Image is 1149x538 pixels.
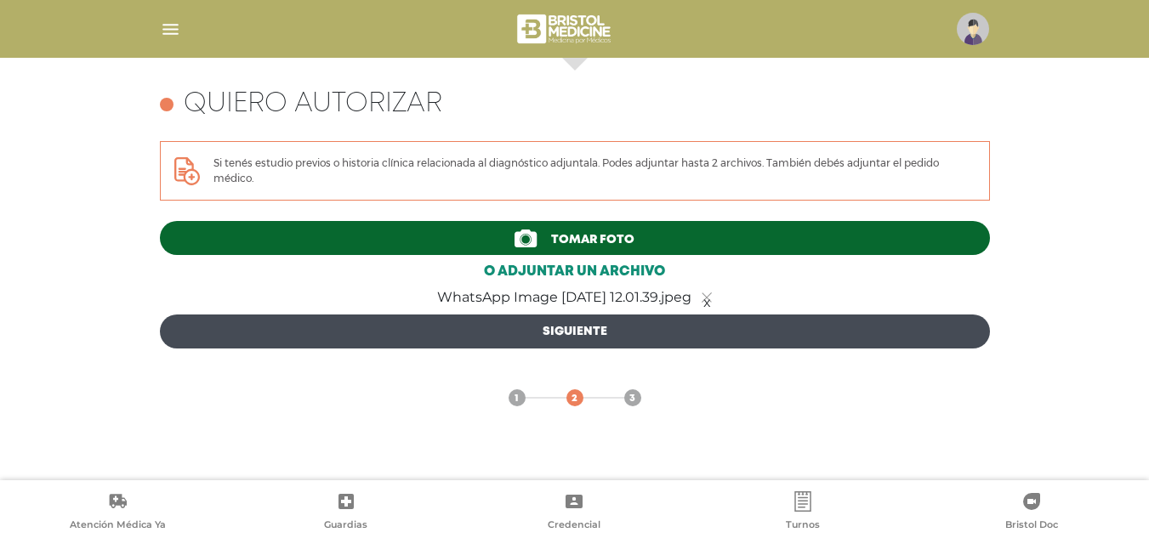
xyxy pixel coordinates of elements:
[160,19,181,40] img: Cober_menu-lines-white.svg
[917,491,1146,535] a: Bristol Doc
[702,292,712,303] a: x
[786,518,820,534] span: Turnos
[689,491,918,535] a: Turnos
[566,389,583,406] a: 2
[1005,518,1058,534] span: Bristol Doc
[160,314,990,348] a: Siguiente
[232,491,461,535] a: Guardias
[213,156,976,186] p: Si tenés estudio previos o historia clínica relacionada al diagnóstico adjuntala. Podes adjuntar ...
[460,491,689,535] a: Credencial
[548,518,600,534] span: Credencial
[629,391,635,406] span: 3
[515,8,616,49] img: bristol-medicine-blanco.png
[324,518,367,534] span: Guardias
[160,262,990,282] a: o adjuntar un archivo
[437,292,691,303] span: WhatsApp Image [DATE] 12.01.39.jpeg
[624,389,641,406] a: 3
[957,13,989,45] img: profile-placeholder.svg
[160,221,990,255] a: Tomar foto
[551,234,634,246] span: Tomar foto
[572,391,577,406] span: 2
[3,491,232,535] a: Atención Médica Ya
[515,391,519,406] span: 1
[184,88,442,121] h4: Quiero autorizar
[70,518,166,534] span: Atención Médica Ya
[509,389,526,406] a: 1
